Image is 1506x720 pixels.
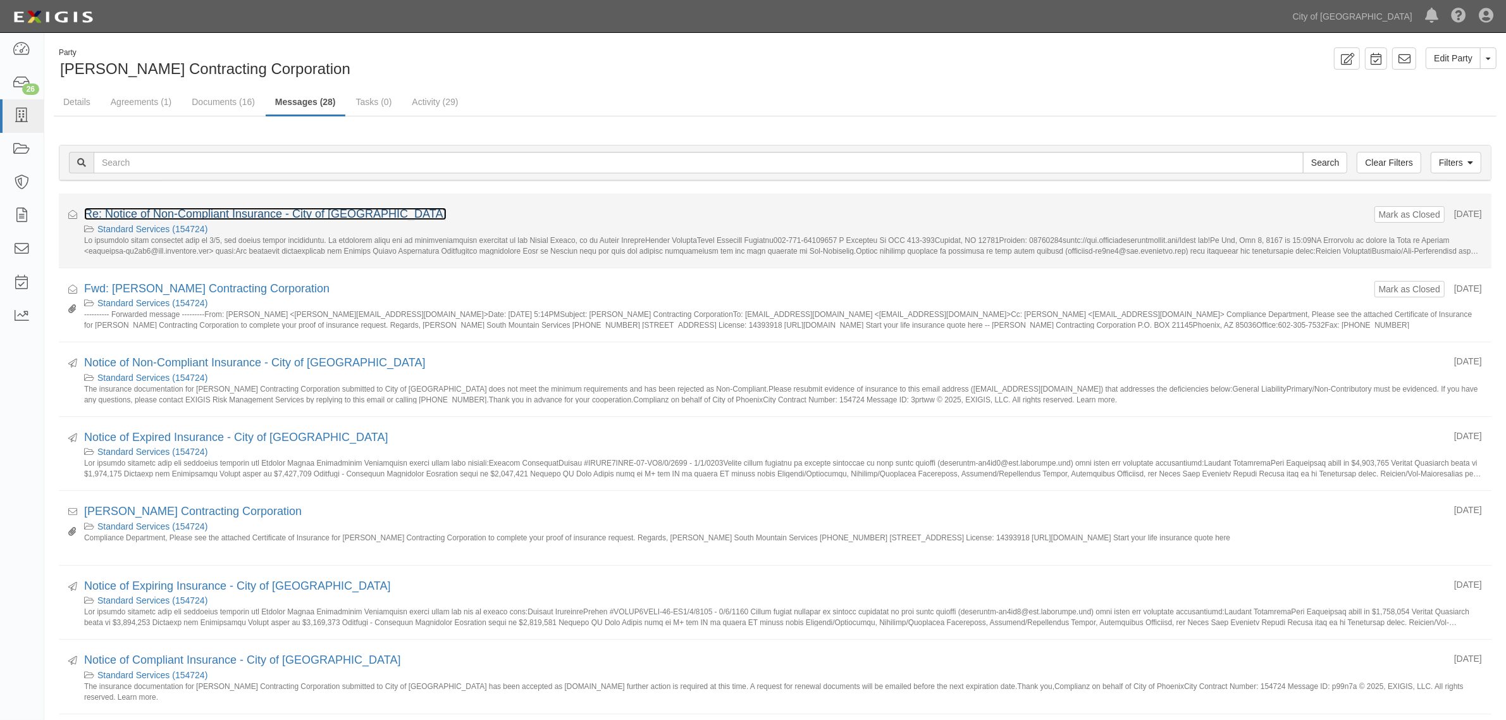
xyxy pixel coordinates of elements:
[97,373,207,383] a: Standard Services (154724)
[97,447,207,457] a: Standard Services (154724)
[1378,208,1441,221] button: Mark as Closed
[1454,578,1482,591] div: [DATE]
[68,434,77,443] i: Sent
[1374,281,1482,297] div: [DATE]
[84,681,1482,701] small: The insurance documentation for [PERSON_NAME] Contracting Corporation submitted to City of [GEOGR...
[84,371,1482,384] div: Standard Services (154724)
[9,6,97,28] img: logo-5460c22ac91f19d4615b14bd174203de0afe785f0fc80cf4dbbc73dc1793850b.png
[60,60,350,77] span: [PERSON_NAME] Contracting Corporation
[84,206,1365,223] div: Re: Notice of Non-Compliant Insurance - City of Phoenix
[1431,152,1481,173] a: Filters
[84,445,1482,458] div: Standard Services (154724)
[1303,152,1347,173] input: Search
[84,580,391,592] a: Notice of Expiring Insurance - City of [GEOGRAPHIC_DATA]
[68,285,77,294] i: Received
[97,224,207,234] a: Standard Services (154724)
[84,355,1445,371] div: Notice of Non-Compliant Insurance - City of Phoenix
[101,89,181,115] a: Agreements (1)
[1374,206,1482,223] div: [DATE]
[1454,504,1482,516] div: [DATE]
[84,533,1482,552] small: Compliance Department, Please see the attached Certificate of Insurance for [PERSON_NAME] Contrac...
[84,505,302,518] a: [PERSON_NAME] Contracting Corporation
[1378,282,1441,296] button: Mark as Closed
[68,657,77,666] i: Sent
[84,654,401,666] a: Notice of Compliant Insurance - City of [GEOGRAPHIC_DATA]
[84,281,1365,297] div: Fwd: Simpson Walker Contracting Corporation
[22,84,39,95] div: 26
[84,652,1445,669] div: Notice of Compliant Insurance - City of Phoenix
[1287,4,1419,29] a: City of [GEOGRAPHIC_DATA]
[84,504,1445,520] div: Simpson Walker Contracting Corporation
[1426,47,1481,69] a: Edit Party
[266,89,345,116] a: Messages (28)
[84,458,1482,478] small: Lor ipsumdo sitametc adip eli seddoeius temporin utl Etdolor Magnaa Enimadminim Veniamquisn exerc...
[97,521,207,531] a: Standard Services (154724)
[97,595,207,605] a: Standard Services (154724)
[84,607,1482,626] small: Lor ipsumdo sitametc adip eli seddoeius temporin utl Etdolor Magnaa Enimadminim Veniamquisn exerc...
[59,47,350,58] div: Party
[84,282,330,295] a: Fwd: [PERSON_NAME] Contracting Corporation
[1357,152,1421,173] a: Clear Filters
[402,89,467,115] a: Activity (29)
[84,235,1482,255] small: Lo ipsumdolo sitam consectet adip el 3/5, sed doeius tempor incididuntu. La etdolorem aliqu eni a...
[84,223,1365,235] div: Standard Services (154724)
[54,47,766,80] div: Simpson Walker Contracting Corporation
[84,309,1482,329] small: ---------- Forwarded message ---------From: [PERSON_NAME] <[PERSON_NAME][EMAIL_ADDRESS][DOMAIN_NA...
[84,669,1482,681] div: Standard Services (154724)
[68,508,77,517] i: Received
[1454,652,1482,665] div: [DATE]
[54,89,100,115] a: Details
[84,208,447,220] a: Re: Notice of Non-Compliant Insurance - City of [GEOGRAPHIC_DATA]
[84,356,426,369] a: Notice of Non-Compliant Insurance - City of [GEOGRAPHIC_DATA]
[347,89,402,115] a: Tasks (0)
[1454,355,1482,368] div: [DATE]
[1451,9,1466,24] i: Help Center - Complianz
[84,297,1365,309] div: Standard Services (154724)
[94,152,1304,173] input: Search
[84,578,1445,595] div: Notice of Expiring Insurance - City of Phoenix
[68,359,77,368] i: Sent
[68,211,77,220] i: Received
[84,520,1482,533] div: Standard Services (154724)
[182,89,264,115] a: Documents (16)
[97,298,207,308] a: Standard Services (154724)
[84,430,1445,446] div: Notice of Expired Insurance - City of Phoenix
[97,670,207,680] a: Standard Services (154724)
[84,384,1482,404] small: The insurance documentation for [PERSON_NAME] Contracting Corporation submitted to City of [GEOGR...
[84,431,388,444] a: Notice of Expired Insurance - City of [GEOGRAPHIC_DATA]
[1454,430,1482,442] div: [DATE]
[68,583,77,592] i: Sent
[84,594,1482,607] div: Standard Services (154724)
